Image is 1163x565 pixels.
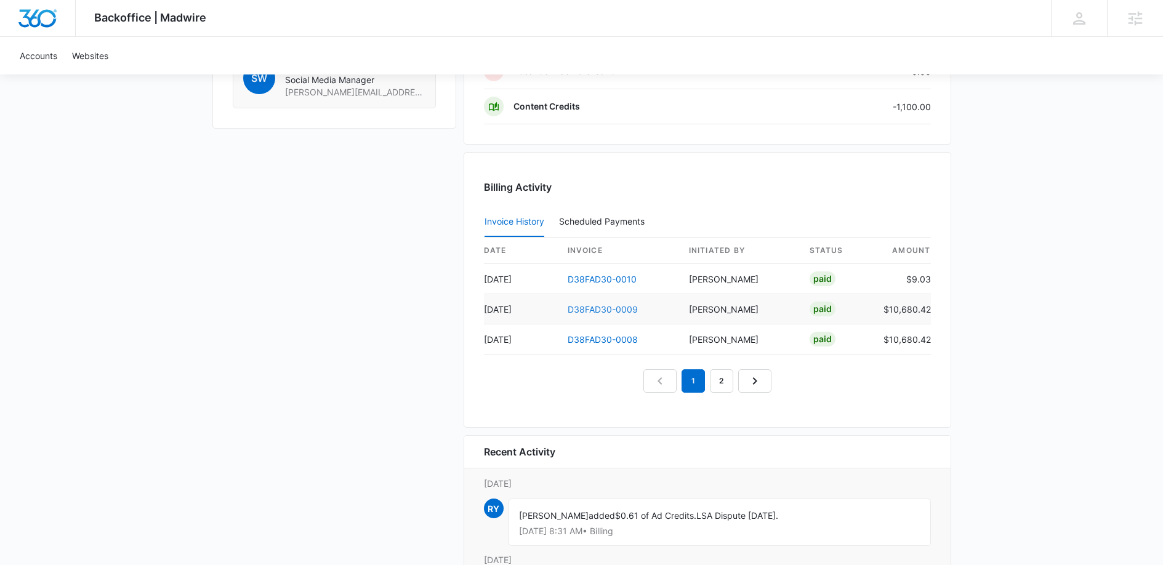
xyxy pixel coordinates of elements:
[810,332,835,347] div: Paid
[559,217,650,226] div: Scheduled Payments
[800,89,931,124] td: -1,100.00
[513,100,580,113] p: Content Credits
[485,207,544,237] button: Invoice History
[810,302,835,316] div: Paid
[519,527,920,535] p: [DATE] 8:31 AM • Billing
[643,369,771,393] nav: Pagination
[568,304,638,315] a: D38FAD30-0009
[558,238,679,264] th: invoice
[679,324,800,355] td: [PERSON_NAME]
[800,238,874,264] th: status
[679,294,800,324] td: [PERSON_NAME]
[65,37,116,74] a: Websites
[484,444,555,459] h6: Recent Activity
[484,499,504,518] span: RY
[568,274,637,284] a: D38FAD30-0010
[243,62,275,94] span: SW
[484,180,931,194] h3: Billing Activity
[519,510,589,521] span: [PERSON_NAME]
[710,369,733,393] a: Page 2
[484,264,558,294] td: [DATE]
[568,334,638,345] a: D38FAD30-0008
[484,238,558,264] th: date
[94,11,206,24] span: Backoffice | Madwire
[696,510,778,521] span: LSA Dispute [DATE].
[874,264,931,294] td: $9.03
[615,510,696,521] span: $0.61 of Ad Credits.
[810,271,835,286] div: Paid
[484,294,558,324] td: [DATE]
[679,264,800,294] td: [PERSON_NAME]
[738,369,771,393] a: Next Page
[874,324,931,355] td: $10,680.42
[679,238,800,264] th: Initiated By
[285,74,425,86] span: Social Media Manager
[285,86,425,98] span: [PERSON_NAME][EMAIL_ADDRESS][DOMAIN_NAME]
[12,37,65,74] a: Accounts
[484,324,558,355] td: [DATE]
[589,510,615,521] span: added
[484,477,931,490] p: [DATE]
[874,294,931,324] td: $10,680.42
[682,369,705,393] em: 1
[874,238,931,264] th: amount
